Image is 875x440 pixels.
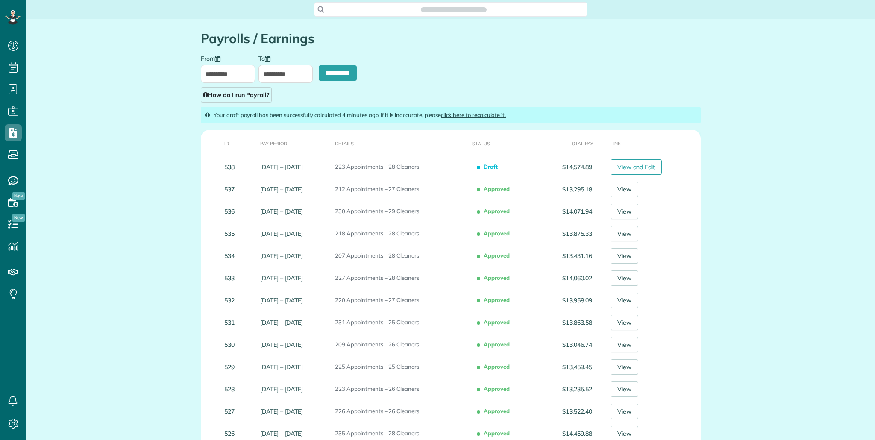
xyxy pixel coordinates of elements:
[540,378,596,400] td: $13,235.52
[540,311,596,334] td: $13,863.58
[257,130,332,156] th: Pay Period
[201,267,257,289] td: 533
[201,400,257,422] td: 527
[611,270,638,286] a: View
[332,200,469,223] td: 230 Appointments – 29 Cleaners
[332,356,469,378] td: 225 Appointments – 25 Cleaners
[611,226,638,241] a: View
[201,32,701,46] h1: Payrolls / Earnings
[429,5,478,14] span: Search ZenMaid…
[12,214,25,222] span: New
[332,400,469,422] td: 226 Appointments – 26 Cleaners
[540,223,596,245] td: $13,875.33
[332,378,469,400] td: 223 Appointments – 26 Cleaners
[479,337,513,352] span: Approved
[479,182,513,197] span: Approved
[260,230,303,238] a: [DATE] – [DATE]
[469,130,540,156] th: Status
[479,249,513,263] span: Approved
[201,356,257,378] td: 529
[479,271,513,285] span: Approved
[201,107,701,123] div: Your draft payroll has been successfully calculated 4 minutes ago. If it is inaccurate, please
[332,130,469,156] th: Details
[260,296,303,304] a: [DATE] – [DATE]
[611,359,638,375] a: View
[540,130,596,156] th: Total Pay
[332,156,469,178] td: 223 Appointments – 28 Cleaners
[540,178,596,200] td: $13,295.18
[479,293,513,308] span: Approved
[201,223,257,245] td: 535
[540,267,596,289] td: $14,060.02
[201,130,257,156] th: ID
[201,54,225,62] label: From
[260,163,303,171] a: [DATE] – [DATE]
[201,156,257,178] td: 538
[260,274,303,282] a: [DATE] – [DATE]
[596,130,701,156] th: Link
[479,360,513,374] span: Approved
[332,267,469,289] td: 227 Appointments – 28 Cleaners
[611,182,638,197] a: View
[441,111,506,118] a: click here to recalculate it.
[479,315,513,330] span: Approved
[479,226,513,241] span: Approved
[260,408,303,415] a: [DATE] – [DATE]
[479,160,501,174] span: Draft
[201,87,272,103] a: How do I run Payroll?
[201,200,257,223] td: 536
[201,178,257,200] td: 537
[201,378,257,400] td: 528
[332,289,469,311] td: 220 Appointments – 27 Cleaners
[260,363,303,371] a: [DATE] – [DATE]
[332,311,469,334] td: 231 Appointments – 25 Cleaners
[201,311,257,334] td: 531
[201,334,257,356] td: 530
[332,245,469,267] td: 207 Appointments – 28 Cleaners
[540,156,596,178] td: $14,574.89
[479,404,513,419] span: Approved
[611,248,638,264] a: View
[258,54,275,62] label: To
[260,385,303,393] a: [DATE] – [DATE]
[540,245,596,267] td: $13,431.16
[540,400,596,422] td: $13,522.40
[611,315,638,330] a: View
[260,430,303,437] a: [DATE] – [DATE]
[540,356,596,378] td: $13,459.45
[540,200,596,223] td: $14,071.94
[611,293,638,308] a: View
[611,159,662,175] a: View and Edit
[611,337,638,352] a: View
[260,341,303,349] a: [DATE] – [DATE]
[540,289,596,311] td: $13,958.09
[332,334,469,356] td: 209 Appointments – 26 Cleaners
[611,404,638,419] a: View
[201,289,257,311] td: 532
[260,208,303,215] a: [DATE] – [DATE]
[332,178,469,200] td: 212 Appointments – 27 Cleaners
[260,185,303,193] a: [DATE] – [DATE]
[479,382,513,396] span: Approved
[479,204,513,219] span: Approved
[201,245,257,267] td: 534
[12,192,25,200] span: New
[611,381,638,397] a: View
[260,252,303,260] a: [DATE] – [DATE]
[611,204,638,219] a: View
[332,223,469,245] td: 218 Appointments – 28 Cleaners
[540,334,596,356] td: $13,046.74
[260,319,303,326] a: [DATE] – [DATE]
